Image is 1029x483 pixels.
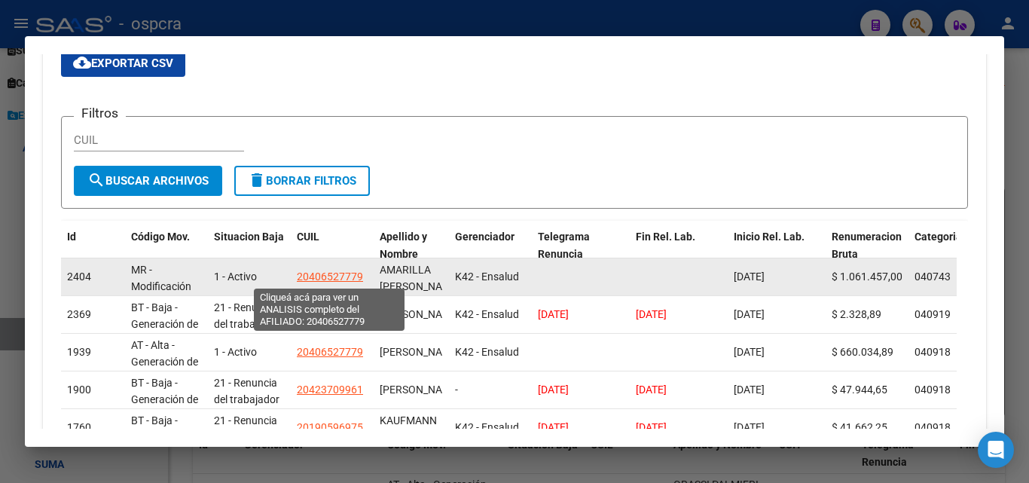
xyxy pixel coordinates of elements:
span: [DATE] [538,308,569,320]
span: AT - Alta - Generación de clave [131,339,198,386]
span: Exportar CSV [73,57,173,70]
datatable-header-cell: Gerenciador [449,221,532,287]
span: $ 660.034,89 [832,346,893,358]
datatable-header-cell: Apellido y Nombre [374,221,449,287]
span: 1900 [67,384,91,396]
span: [DATE] [734,421,765,433]
span: BT - Baja - Generación de Clave [131,377,198,423]
span: 040918 [914,421,951,433]
span: CUIL [297,231,319,243]
span: 040918 [914,384,951,396]
span: 20190596975 [297,421,363,433]
span: K42 - Ensalud [455,271,519,283]
span: [DATE] [538,384,569,396]
span: Telegrama Renuncia [538,231,590,260]
datatable-header-cell: Inicio Rel. Lab. [728,221,826,287]
span: 040919 [914,308,951,320]
span: [DATE] [636,384,667,396]
span: 21 - Renuncia del trabajador / ART.240 - LCT / ART.64 Inc.a) L22248 y otras [214,377,279,475]
span: AMARILLA RODOLFO GABRIEL [380,264,460,293]
datatable-header-cell: Telegrama Renuncia [532,221,630,287]
span: Código Mov. [131,231,190,243]
datatable-header-cell: Código Mov. [125,221,208,287]
span: Gerenciador [455,231,514,243]
button: Buscar Archivos [74,166,222,196]
span: [DATE] [734,308,765,320]
span: MR - Modificación de datos en la relación CUIT –CUIL [131,264,202,344]
span: 040918 [914,346,951,358]
span: 20406527779 [297,346,363,358]
span: Inicio Rel. Lab. [734,231,805,243]
datatable-header-cell: Situacion Baja [208,221,291,287]
span: Categoria [914,231,962,243]
span: 2404 [67,271,91,283]
span: BT - Baja - Generación de Clave [131,301,198,348]
datatable-header-cell: Fin Rel. Lab. [630,221,728,287]
span: AMARRILLA RODOLFO [380,346,460,358]
span: [DATE] [538,421,569,433]
span: K42 - Ensalud [455,421,519,433]
span: 1 - Activo [214,271,257,283]
span: BT - Baja - Generación de Clave [131,414,198,461]
span: $ 47.944,65 [832,384,887,396]
mat-icon: cloud_download [73,53,91,72]
span: KAUFMANN RODOLFO MARTIN [380,414,460,444]
span: 040743 [914,271,951,283]
span: [DATE] [636,421,667,433]
mat-icon: search [87,171,105,189]
h3: Filtros [74,105,126,121]
datatable-header-cell: Renumeracion Bruta [826,221,908,287]
span: Renumeracion Bruta [832,231,902,260]
span: [DATE] [734,271,765,283]
span: 1760 [67,421,91,433]
span: [DATE] [734,384,765,396]
datatable-header-cell: CUIL [291,221,374,287]
span: Borrar Filtros [248,174,356,188]
span: $ 2.328,89 [832,308,881,320]
span: K42 - Ensalud [455,346,519,358]
span: K42 - Ensalud [455,308,519,320]
span: Buscar Archivos [87,174,209,188]
mat-icon: delete [248,171,266,189]
span: $ 41.662,25 [832,421,887,433]
datatable-header-cell: Id [61,221,125,287]
span: 20216603924 [297,308,363,320]
span: 20406527779 [297,271,363,283]
span: Id [67,231,76,243]
button: Borrar Filtros [234,166,370,196]
span: 2369 [67,308,91,320]
span: Fin Rel. Lab. [636,231,695,243]
span: $ 1.061.457,00 [832,271,902,283]
span: Situacion Baja [214,231,284,243]
span: GONZALEZ DANIEL GERMAN [380,308,460,320]
span: GUTIERREZ JULIO FRANCISCO [380,384,460,396]
span: - [455,384,458,396]
button: Exportar CSV [61,50,185,77]
div: Open Intercom Messenger [978,432,1014,468]
span: Apellido y Nombre [380,231,427,260]
span: [DATE] [636,308,667,320]
span: 20423709961 [297,384,363,396]
span: [DATE] [734,346,765,358]
span: 1939 [67,346,91,358]
span: 21 - Renuncia del trabajador / ART.240 - LCT / ART.64 Inc.a) L22248 y otras [214,301,279,399]
span: 1 - Activo [214,346,257,358]
datatable-header-cell: Categoria [908,221,984,287]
